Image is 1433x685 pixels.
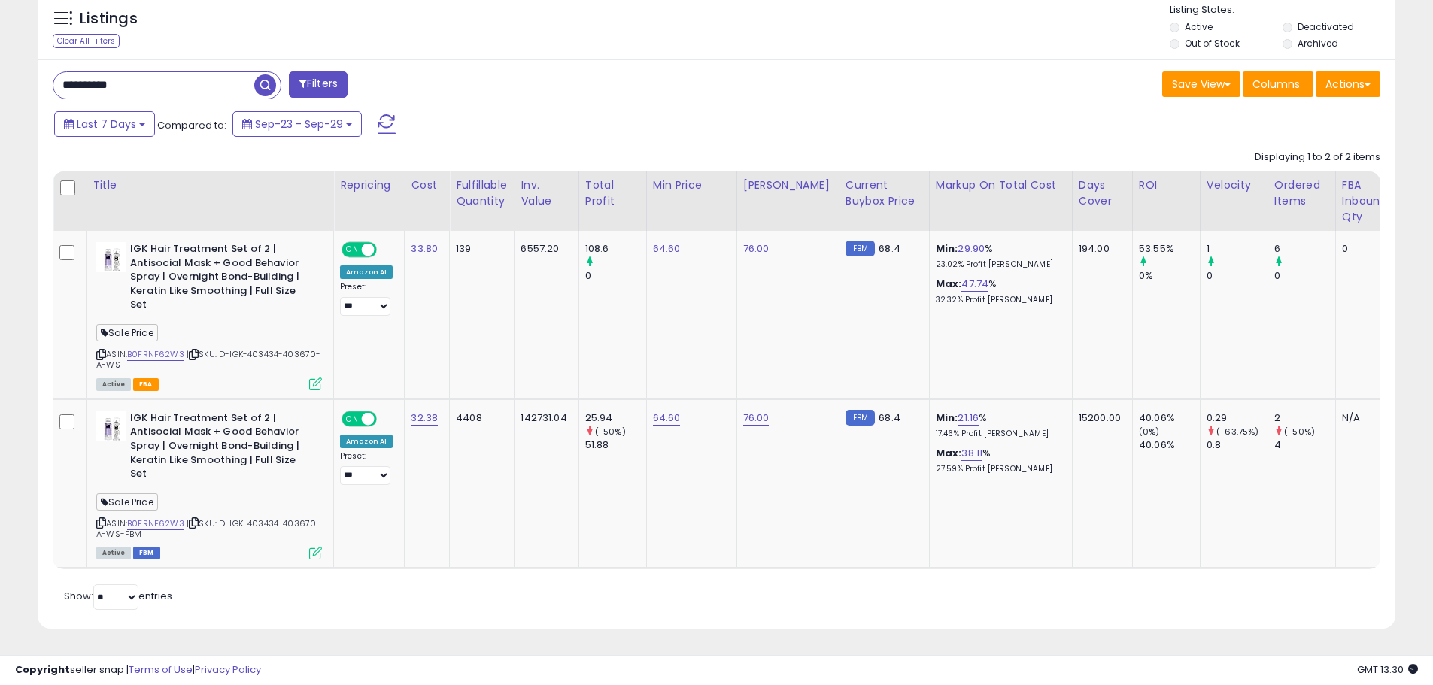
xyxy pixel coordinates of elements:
[1139,177,1194,193] div: ROI
[1139,269,1200,283] div: 0%
[743,241,770,256] a: 76.00
[133,378,159,391] span: FBA
[1207,177,1261,193] div: Velocity
[1185,37,1240,50] label: Out of Stock
[1342,242,1382,256] div: 0
[929,171,1072,231] th: The percentage added to the cost of goods (COGS) that forms the calculator for Min & Max prices.
[411,177,443,193] div: Cost
[936,259,1061,270] p: 23.02% Profit [PERSON_NAME]
[936,411,1061,439] div: %
[64,589,172,603] span: Show: entries
[340,435,393,448] div: Amazon AI
[456,242,502,256] div: 139
[127,348,184,361] a: B0FRNF62W3
[961,446,982,461] a: 38.11
[343,244,362,256] span: ON
[255,117,343,132] span: Sep-23 - Sep-29
[958,241,985,256] a: 29.90
[375,244,399,256] span: OFF
[1342,177,1387,225] div: FBA inbound Qty
[133,547,160,559] span: FBM
[96,547,131,559] span: All listings currently available for purchase on Amazon
[1216,426,1258,438] small: (-63.75%)
[411,241,438,256] a: 33.80
[54,111,155,137] button: Last 7 Days
[1139,438,1200,452] div: 40.06%
[343,412,362,425] span: ON
[1255,150,1380,165] div: Displaying 1 to 2 of 2 items
[1162,71,1240,97] button: Save View
[96,242,126,272] img: 4119AgHoSqL._SL40_.jpg
[340,265,393,279] div: Amazon AI
[96,411,322,558] div: ASIN:
[585,269,646,283] div: 0
[958,411,979,426] a: 21.16
[1185,20,1213,33] label: Active
[1274,269,1335,283] div: 0
[340,282,393,316] div: Preset:
[1284,426,1315,438] small: (-50%)
[340,177,398,193] div: Repricing
[411,411,438,426] a: 32.38
[1170,3,1395,17] p: Listing States:
[1207,242,1268,256] div: 1
[77,117,136,132] span: Last 7 Days
[1274,242,1335,256] div: 6
[96,378,131,391] span: All listings currently available for purchase on Amazon
[936,429,1061,439] p: 17.46% Profit [PERSON_NAME]
[1207,411,1268,425] div: 0.29
[340,451,393,485] div: Preset:
[936,446,962,460] b: Max:
[375,412,399,425] span: OFF
[521,177,572,209] div: Inv. value
[846,410,875,426] small: FBM
[936,277,1061,305] div: %
[936,242,1061,270] div: %
[1252,77,1300,92] span: Columns
[1079,242,1121,256] div: 194.00
[157,118,226,132] span: Compared to:
[879,241,900,256] span: 68.4
[936,295,1061,305] p: 32.32% Profit [PERSON_NAME]
[1357,662,1418,677] span: 2025-10-7 13:30 GMT
[961,277,988,292] a: 47.74
[93,177,327,193] div: Title
[96,411,126,441] img: 4119AgHoSqL._SL40_.jpg
[585,177,640,209] div: Total Profit
[936,411,958,425] b: Min:
[585,438,646,452] div: 51.88
[1139,426,1160,438] small: (0%)
[936,177,1066,193] div: Markup on Total Cost
[521,411,566,425] div: 142731.04
[521,242,566,256] div: 6557.20
[879,411,900,425] span: 68.4
[653,241,681,256] a: 64.60
[1298,37,1338,50] label: Archived
[232,111,362,137] button: Sep-23 - Sep-29
[456,411,502,425] div: 4408
[80,8,138,29] h5: Listings
[96,493,158,511] span: Sale Price
[1274,411,1335,425] div: 2
[743,411,770,426] a: 76.00
[595,426,626,438] small: (-50%)
[1316,71,1380,97] button: Actions
[15,663,261,677] div: seller snap | |
[585,242,646,256] div: 108.6
[936,464,1061,474] p: 27.59% Profit [PERSON_NAME]
[1298,20,1354,33] label: Deactivated
[1274,438,1335,452] div: 4
[1079,177,1126,209] div: Days Cover
[127,517,184,530] a: B0FRNF62W3
[936,277,962,291] b: Max:
[1079,411,1121,425] div: 15200.00
[936,241,958,256] b: Min:
[96,242,322,389] div: ASIN:
[96,324,158,341] span: Sale Price
[130,242,313,316] b: IGK Hair Treatment Set of 2 | Antisocial Mask + Good Behavior Spray | Overnight Bond-Building | K...
[1139,242,1200,256] div: 53.55%
[585,411,646,425] div: 25.94
[936,447,1061,474] div: %
[53,34,120,48] div: Clear All Filters
[96,348,321,371] span: | SKU: D-IGK-403434-403670-A-WS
